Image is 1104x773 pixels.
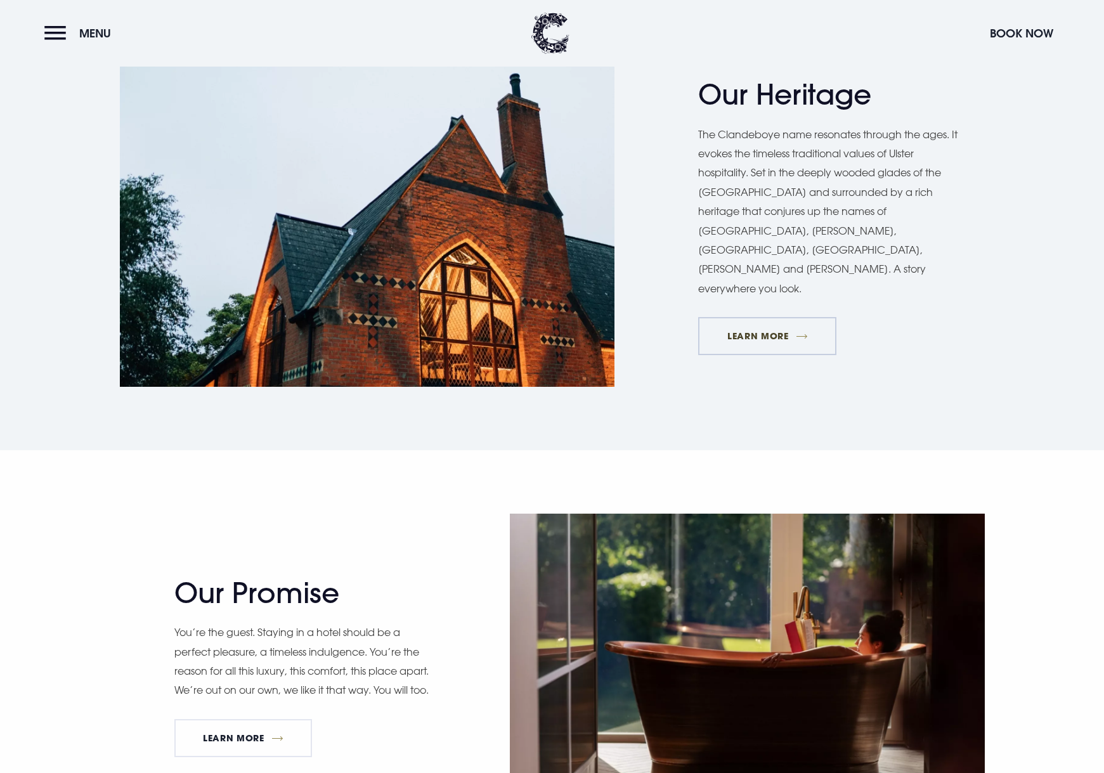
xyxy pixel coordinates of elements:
h2: Our Heritage [698,78,945,112]
span: Menu [79,26,111,41]
img: Clandeboye Lodge Hotel in Bangor, Northern Ireland. [120,57,614,387]
button: Book Now [984,20,1060,47]
h2: Our Promise [174,576,422,610]
button: Menu [44,20,117,47]
img: Clandeboye Lodge [531,13,569,54]
p: The Clandeboye name resonates through the ages. It evokes the timeless traditional values of Ulst... [698,125,958,299]
a: Learn More [174,719,313,757]
p: You’re the guest. Staying in a hotel should be a perfect pleasure, a timeless indulgence. You’re ... [174,623,434,700]
a: Learn More [698,317,836,355]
